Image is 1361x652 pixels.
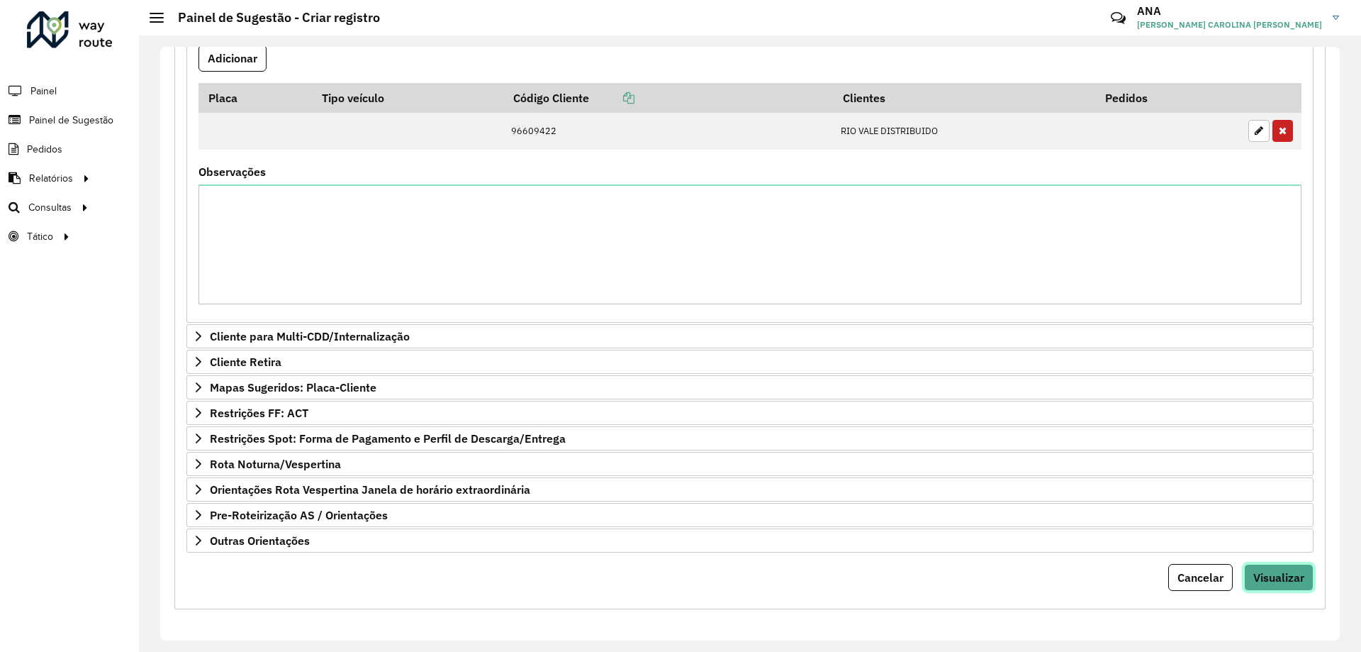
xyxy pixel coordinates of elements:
[504,83,834,113] th: Código Cliente
[1096,83,1241,113] th: Pedidos
[186,324,1314,348] a: Cliente para Multi-CDD/Internalização
[834,83,1096,113] th: Clientes
[186,401,1314,425] a: Restrições FF: ACT
[210,433,566,444] span: Restrições Spot: Forma de Pagamento e Perfil de Descarga/Entrega
[1103,3,1133,33] a: Contato Rápido
[198,45,267,72] button: Adicionar
[210,382,376,393] span: Mapas Sugeridos: Placa-Cliente
[164,10,380,26] h2: Painel de Sugestão - Criar registro
[210,356,281,368] span: Cliente Retira
[834,113,1096,150] td: RIO VALE DISTRIBUIDO
[28,200,72,215] span: Consultas
[29,171,73,186] span: Relatórios
[1137,4,1322,18] h3: ANA
[210,535,310,546] span: Outras Orientações
[210,484,530,495] span: Orientações Rota Vespertina Janela de horário extraordinária
[589,91,634,105] a: Copiar
[186,477,1314,502] a: Orientações Rota Vespertina Janela de horário extraordinária
[210,407,308,419] span: Restrições FF: ACT
[186,426,1314,451] a: Restrições Spot: Forma de Pagamento e Perfil de Descarga/Entrega
[210,458,341,470] span: Rota Noturna/Vespertina
[1244,564,1314,591] button: Visualizar
[198,83,312,113] th: Placa
[186,503,1314,527] a: Pre-Roteirização AS / Orientações
[186,350,1314,374] a: Cliente Retira
[29,113,113,128] span: Painel de Sugestão
[27,142,62,157] span: Pedidos
[186,452,1314,476] a: Rota Noturna/Vespertina
[198,163,266,180] label: Observações
[186,529,1314,553] a: Outras Orientações
[210,509,388,521] span: Pre-Roteirização AS / Orientações
[210,331,410,342] span: Cliente para Multi-CDD/Internalização
[186,375,1314,399] a: Mapas Sugeridos: Placa-Cliente
[27,229,53,244] span: Tático
[30,84,57,99] span: Painel
[1137,18,1322,31] span: [PERSON_NAME] CAROLINA [PERSON_NAME]
[1177,570,1223,585] span: Cancelar
[1168,564,1233,591] button: Cancelar
[1253,570,1304,585] span: Visualizar
[312,83,503,113] th: Tipo veículo
[504,113,834,150] td: 96609422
